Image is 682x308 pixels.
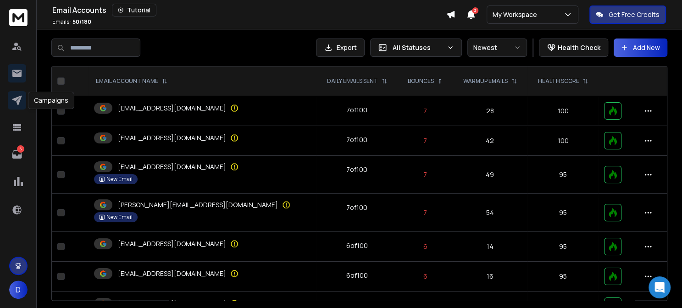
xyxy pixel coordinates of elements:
[118,239,226,248] p: [EMAIL_ADDRESS][DOMAIN_NAME]
[327,77,378,85] p: DAILY EMAILS SENT
[346,105,367,115] div: 7 of 100
[558,43,600,52] p: Health Check
[407,77,433,85] p: BOUNCES
[72,18,91,26] span: 50 / 180
[118,162,226,171] p: [EMAIL_ADDRESS][DOMAIN_NAME]
[527,126,599,156] td: 100
[112,4,156,16] button: Tutorial
[118,299,226,308] p: [EMAIL_ADDRESS][DOMAIN_NAME]
[393,43,443,52] p: All Statuses
[8,145,26,164] a: 6
[28,92,74,109] div: Campaigns
[346,135,367,144] div: 7 of 100
[403,208,447,217] p: 7
[403,106,447,115] p: 7
[96,77,167,85] div: EMAIL ACCOUNT NAME
[609,10,660,19] p: Get Free Credits
[472,7,478,14] span: 2
[17,145,24,153] p: 6
[346,165,367,174] div: 7 of 100
[527,96,599,126] td: 100
[106,176,133,183] p: New Email
[589,5,666,24] button: Get Free Credits
[9,280,28,299] button: D
[346,241,368,250] div: 6 of 100
[346,203,367,212] div: 7 of 100
[118,104,226,113] p: [EMAIL_ADDRESS][DOMAIN_NAME]
[649,276,671,298] div: Open Intercom Messenger
[403,272,447,281] p: 6
[106,214,133,221] p: New Email
[52,18,91,26] p: Emails :
[493,10,541,19] p: My Workspace
[463,77,508,85] p: WARMUP EMAILS
[527,156,599,194] td: 95
[403,242,447,251] p: 6
[403,170,447,179] p: 7
[453,156,527,194] td: 49
[527,194,599,232] td: 95
[118,133,226,143] p: [EMAIL_ADDRESS][DOMAIN_NAME]
[316,38,365,57] button: Export
[467,38,527,57] button: Newest
[118,269,226,278] p: [EMAIL_ADDRESS][DOMAIN_NAME]
[52,4,446,16] div: Email Accounts
[453,194,527,232] td: 54
[118,200,278,209] p: [PERSON_NAME][EMAIL_ADDRESS][DOMAIN_NAME]
[403,136,447,145] p: 7
[527,232,599,262] td: 95
[527,262,599,291] td: 95
[453,262,527,291] td: 16
[538,77,579,85] p: HEALTH SCORE
[346,271,368,280] div: 6 of 100
[453,126,527,156] td: 42
[453,232,527,262] td: 14
[539,38,608,57] button: Health Check
[614,38,667,57] button: Add New
[453,96,527,126] td: 28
